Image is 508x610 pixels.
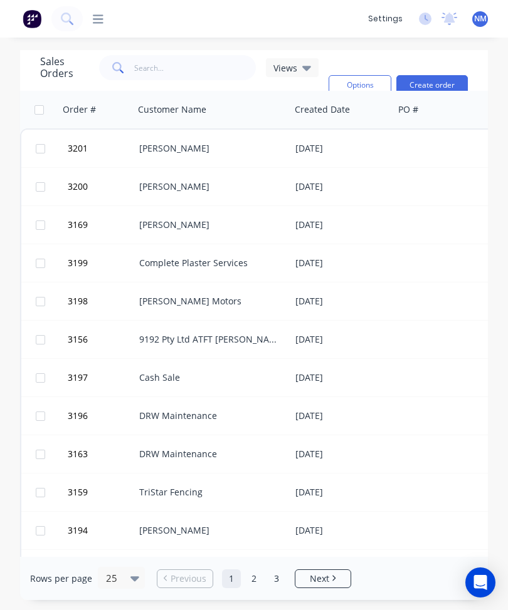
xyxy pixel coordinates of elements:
[68,257,88,269] span: 3199
[68,410,88,422] span: 3196
[139,448,278,460] div: DRW Maintenance
[171,572,206,585] span: Previous
[295,142,389,155] div: [DATE]
[222,569,241,588] a: Page 1 is your current page
[139,371,278,384] div: Cash Sale
[295,448,389,460] div: [DATE]
[295,410,389,422] div: [DATE]
[139,180,278,193] div: [PERSON_NAME]
[40,56,89,80] h1: Sales Orders
[68,371,88,384] span: 3197
[139,295,278,308] div: [PERSON_NAME] Motors
[64,435,139,473] button: 3163
[139,524,278,537] div: [PERSON_NAME]
[68,219,88,231] span: 3169
[398,103,418,116] div: PO #
[30,572,92,585] span: Rows per page
[64,512,139,549] button: 3194
[273,61,297,75] span: Views
[68,448,88,460] span: 3163
[295,486,389,499] div: [DATE]
[64,206,139,244] button: 3169
[310,572,329,585] span: Next
[139,219,278,231] div: [PERSON_NAME]
[139,142,278,155] div: [PERSON_NAME]
[64,397,139,435] button: 3196
[63,103,96,116] div: Order #
[267,569,286,588] a: Page 3
[64,282,139,320] button: 3198
[64,244,139,282] button: 3199
[295,371,389,384] div: [DATE]
[396,75,468,95] button: Create order
[295,257,389,269] div: [DATE]
[295,295,389,308] div: [DATE]
[139,333,278,346] div: 9192 Pty Ltd ATFT [PERSON_NAME] Family Trust
[68,333,88,346] span: 3156
[68,142,88,155] span: 3201
[295,524,389,537] div: [DATE]
[295,333,389,346] div: [DATE]
[245,569,263,588] a: Page 2
[152,569,356,588] ul: Pagination
[23,9,41,28] img: Factory
[64,550,139,587] button: 3158
[68,524,88,537] span: 3194
[64,359,139,396] button: 3197
[139,410,278,422] div: DRW Maintenance
[157,572,213,585] a: Previous page
[68,486,88,499] span: 3159
[295,103,350,116] div: Created Date
[134,55,257,80] input: Search...
[329,75,391,95] button: Options
[362,9,409,28] div: settings
[139,257,278,269] div: Complete Plaster Services
[64,321,139,358] button: 3156
[64,473,139,511] button: 3159
[474,13,487,24] span: NM
[295,219,389,231] div: [DATE]
[68,295,88,308] span: 3198
[465,567,495,597] div: Open Intercom Messenger
[295,572,351,585] a: Next page
[68,180,88,193] span: 3200
[64,130,139,167] button: 3201
[138,103,206,116] div: Customer Name
[295,180,389,193] div: [DATE]
[139,486,278,499] div: TriStar Fencing
[64,168,139,205] button: 3200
